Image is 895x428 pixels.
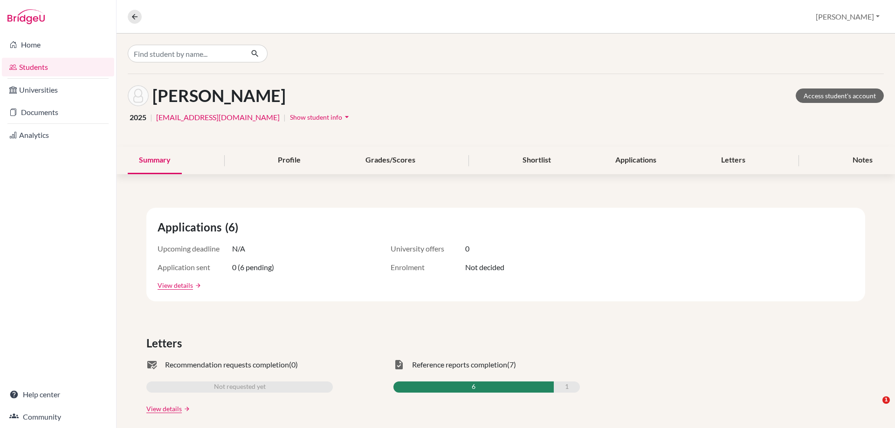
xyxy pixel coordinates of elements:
[214,381,266,393] span: Not requested yet
[2,58,114,76] a: Students
[158,219,225,236] span: Applications
[128,45,243,62] input: Find student by name...
[283,112,286,123] span: |
[232,262,274,273] span: 0 (6 pending)
[2,103,114,122] a: Documents
[507,359,516,370] span: (7)
[225,219,242,236] span: (6)
[841,147,884,174] div: Notes
[2,385,114,404] a: Help center
[158,243,232,254] span: Upcoming deadline
[128,85,149,106] img: Harriet McIntyre's avatar
[863,396,886,419] iframe: Intercom live chat
[412,359,507,370] span: Reference reports completion
[146,359,158,370] span: mark_email_read
[152,86,286,106] h1: [PERSON_NAME]
[391,262,465,273] span: Enrolment
[146,404,182,414] a: View details
[130,112,146,123] span: 2025
[2,126,114,144] a: Analytics
[812,8,884,26] button: [PERSON_NAME]
[182,406,190,412] a: arrow_forward
[158,262,232,273] span: Application sent
[289,110,352,124] button: Show student infoarrow_drop_down
[2,408,114,426] a: Community
[710,147,757,174] div: Letters
[128,147,182,174] div: Summary
[391,243,465,254] span: University offers
[165,359,289,370] span: Recommendation requests completion
[193,282,201,289] a: arrow_forward
[354,147,427,174] div: Grades/Scores
[342,112,351,122] i: arrow_drop_down
[156,112,280,123] a: [EMAIL_ADDRESS][DOMAIN_NAME]
[232,243,245,254] span: N/A
[465,243,469,254] span: 0
[2,81,114,99] a: Universities
[604,147,668,174] div: Applications
[472,381,475,393] span: 6
[158,280,193,290] a: View details
[290,113,342,121] span: Show student info
[2,35,114,54] a: Home
[565,381,569,393] span: 1
[150,112,152,123] span: |
[465,262,504,273] span: Not decided
[511,147,562,174] div: Shortlist
[267,147,312,174] div: Profile
[796,88,884,103] a: Access student's account
[882,396,890,404] span: 1
[289,359,298,370] span: (0)
[146,335,186,352] span: Letters
[7,9,45,24] img: Bridge-U
[393,359,405,370] span: task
